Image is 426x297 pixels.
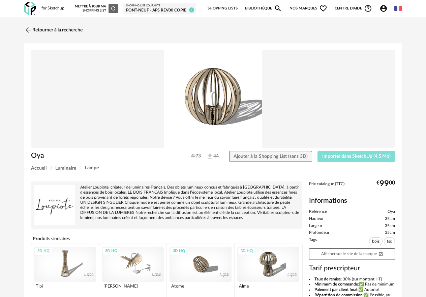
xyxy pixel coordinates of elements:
[335,4,372,13] span: Centre d'aideHelp Circle Outline icon
[314,277,341,281] b: Taux de remise
[309,209,327,215] span: Référence
[24,2,36,16] img: OXP
[309,181,395,193] div: Prix catalogue (TTC):
[31,166,47,171] span: Accueil
[75,4,118,13] div: Mettre à jour ma Shopping List
[379,4,391,13] span: Account Circle icon
[31,234,302,244] h4: Produits similaires
[385,230,395,236] span: 35cm
[34,185,75,225] img: brand logo
[189,7,194,13] span: 7
[34,282,96,295] div: Tipi
[379,4,388,13] span: Account Circle icon
[55,166,76,171] span: Luminaire
[309,287,395,293] li: :✅ Autorisé
[102,247,120,255] div: 3D HQ
[314,293,363,297] b: Répartition de commission
[309,230,329,236] span: Profondeur
[110,7,116,10] span: Refresh icon
[237,282,299,295] div: Alma
[309,264,395,273] h3: Tarif prescripteur
[191,153,201,159] span: 73
[309,277,395,282] li: : 30% (sur montant HT)
[245,1,282,16] a: BibliothèqueMagnify icon
[309,237,317,247] span: Tags
[384,237,395,245] span: fsc
[319,4,327,13] span: Heart Outline icon
[170,247,188,255] div: 3D HQ
[309,216,324,222] span: Hauteur
[34,247,53,255] div: 3D HQ
[317,151,395,162] button: Importer dans SketchUp (4,5 Mo)
[394,5,402,12] img: fr
[314,282,358,286] b: Minimum de commande
[309,282,395,287] li: :✅ Pas de minimum
[206,153,217,160] span: 44
[388,209,395,215] span: Oya
[24,23,83,38] a: Retourner à la recherche
[208,1,238,16] a: Shopping Lists
[290,1,327,16] span: Nos marques
[385,223,395,229] span: 35cm
[126,4,193,13] a: Shopping List courante Pont-Neuf - APS Rev00 copie 7
[364,4,372,13] span: Help Circle Outline icon
[31,166,395,171] div: Breadcrumb
[234,154,308,159] span: Ajouter à la Shopping List (sans 3D)
[238,247,256,255] div: 3D HQ
[41,6,64,11] div: for Sketchup
[206,153,213,160] img: Téléchargements
[369,237,383,245] span: bois
[376,181,395,186] div: € 00
[309,223,322,229] span: Largeur
[379,181,389,186] span: 99
[31,50,395,148] img: Product pack shot
[378,251,383,256] span: Open In New icon
[314,288,357,292] b: Paiement par client final
[24,26,32,34] img: svg+xml;base64,PHN2ZyB3aWR0aD0iMjQiIGhlaWdodD0iMjQiIHZpZXdCb3g9IjAgMCAyNCAyNCIgZmlsbD0ibm9uZSIgeG...
[274,4,282,13] span: Magnify icon
[85,166,99,170] span: Lampe
[309,196,395,205] h2: Informations
[126,4,193,7] div: Shopping List courante
[170,282,232,295] div: Atome
[309,248,395,260] a: Afficher sur le site de la marqueOpen In New icon
[322,154,391,159] span: Importer dans SketchUp (4,5 Mo)
[385,216,395,222] span: 35cm
[34,185,299,220] div: Atelier Loupiote, créateur de luminaires Français. Des objets lumineux conçus et fabriqués à [GEO...
[102,282,164,295] div: [PERSON_NAME]
[126,8,193,13] div: Pont-Neuf - APS Rev00 copie
[31,151,179,160] h1: Oya
[229,151,312,162] button: Ajouter à la Shopping List (sans 3D)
